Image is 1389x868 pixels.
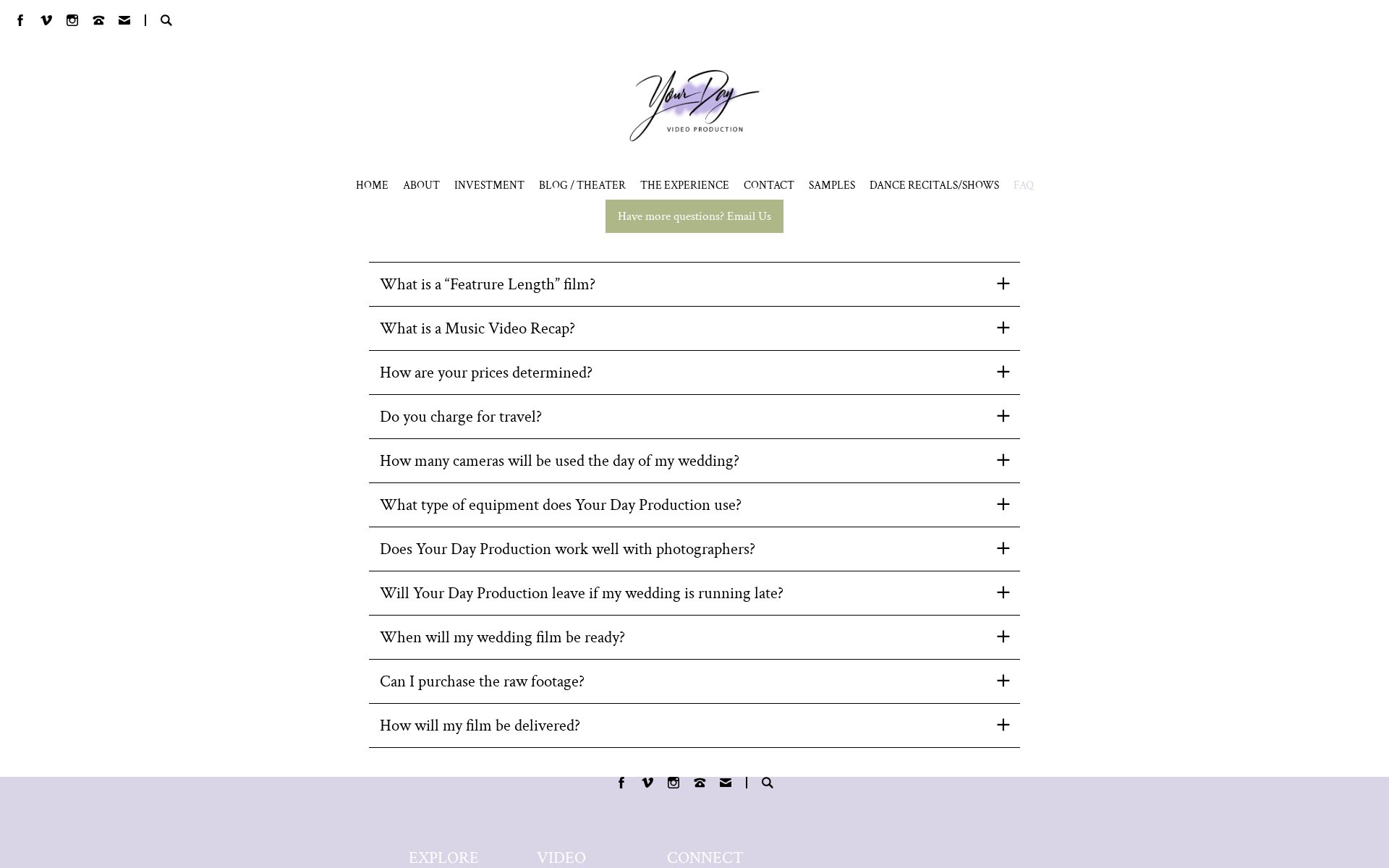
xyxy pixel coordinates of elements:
dt: Do you charge for travel? [380,406,986,427]
dt: Can I purchase the raw footage? [380,671,986,692]
span: DANCE RECITALS/SHOWS [870,178,999,192]
a: Your Day Production Logo [608,48,781,163]
a: INVESTMENT [454,178,524,192]
dt: Will Your Day Production leave if my wedding is running late? [380,582,986,604]
span: Have more questions? Email Us [618,208,771,224]
a: FAQ [1014,178,1034,192]
a: THE EXPERIENCE [640,178,729,192]
dt: When will my wedding film be ready? [380,626,986,648]
dt: Does Your Day Production work well with photographers? [380,538,986,560]
dt: How will my film be delivered? [380,715,986,736]
a: CONTACT [744,178,794,192]
a: ABOUT [403,178,440,192]
a: HOME [356,178,388,192]
dt: How are your prices determined? [380,362,986,383]
span: SAMPLES [809,178,855,192]
dt: What type of equipment does Your Day Production use? [380,494,986,516]
dt: What is a Music Video Recap? [380,318,986,339]
a: BLOG / THEATER [539,178,626,192]
dt: How many cameras will be used the day of my wedding? [380,450,986,472]
dt: What is a “Featrure Length” film? [380,273,986,295]
a: Have more questions? Email Us [606,200,783,233]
